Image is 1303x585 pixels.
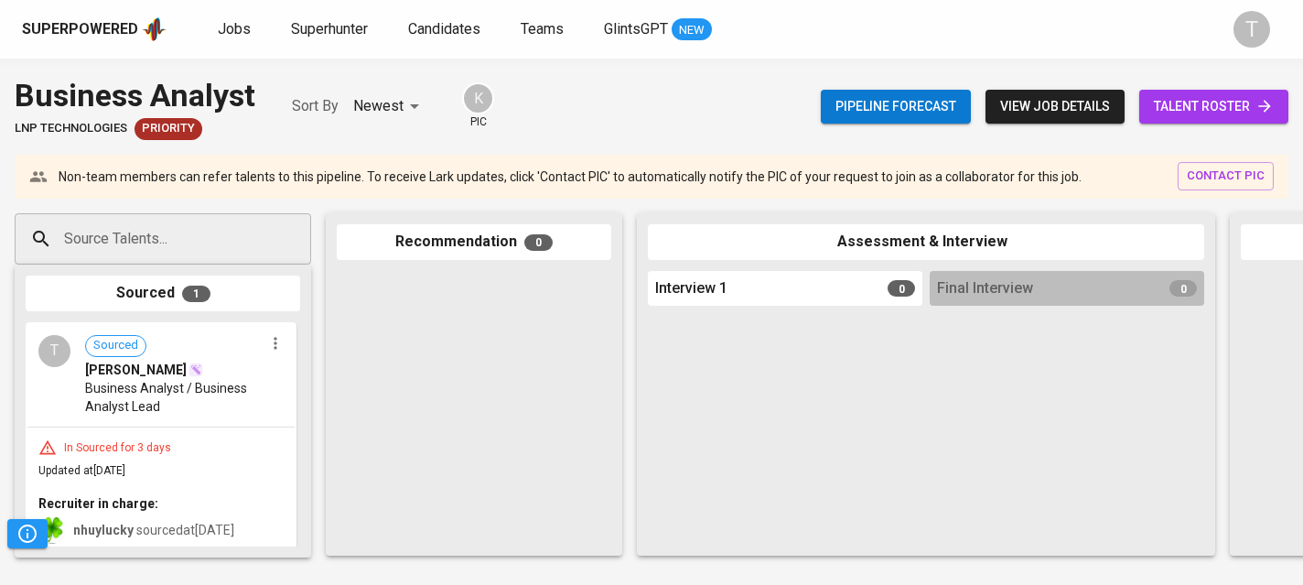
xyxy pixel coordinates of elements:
button: contact pic [1178,162,1274,190]
a: Superhunter [291,18,372,41]
span: NEW [672,21,712,39]
span: 0 [524,234,553,251]
span: 0 [888,280,915,297]
p: Non-team members can refer talents to this pipeline. To receive Lark updates, click 'Contact PIC'... [59,168,1082,186]
img: f9493b8c-82b8-4f41-8722-f5d69bb1b761.jpg [38,516,66,544]
span: Pipeline forecast [835,95,956,118]
div: T [38,335,70,367]
span: 0 [1169,280,1197,297]
span: Jobs [218,20,251,38]
div: T [1233,11,1270,48]
div: Newest [353,90,425,124]
span: view job details [1000,95,1110,118]
span: Superhunter [291,20,368,38]
a: talent roster [1139,90,1288,124]
p: Sort By [292,95,339,117]
div: New Job received from Demand Team [135,118,202,140]
a: Superpoweredapp logo [22,16,167,43]
div: pic [462,82,494,130]
b: nhuylucky [73,523,134,537]
div: K [462,82,494,114]
span: [PERSON_NAME] [85,361,187,379]
span: talent roster [1154,95,1274,118]
a: GlintsGPT NEW [604,18,712,41]
div: Recommendation [337,224,611,260]
div: Superpowered [22,19,138,40]
span: sourced at [DATE] [73,523,234,537]
span: GlintsGPT [604,20,668,38]
span: Sourced [86,337,145,354]
div: In Sourced for 3 days [57,440,178,456]
button: Pipeline Triggers [7,519,48,548]
div: Assessment & Interview [648,224,1204,260]
a: Candidates [408,18,484,41]
img: app logo [142,16,167,43]
button: Pipeline forecast [821,90,971,124]
span: Interview 1 [655,278,727,299]
div: TSourced[PERSON_NAME]Business Analyst / Business Analyst LeadIn Sourced for 3 daysUpdated at[DATE... [26,322,296,558]
span: 1 [182,286,210,302]
button: Open [301,237,305,241]
span: Business Analyst / Business Analyst Lead [85,379,264,416]
img: magic_wand.svg [188,363,203,377]
span: Teams [521,20,564,38]
span: LNP Technologies [15,120,127,137]
span: Priority [135,120,202,137]
a: Teams [521,18,567,41]
div: Business Analyst [15,73,255,118]
div: Sourced [26,276,300,311]
a: Jobs [218,18,254,41]
span: Final Interview [937,278,1033,299]
b: Recruiter in charge: [38,496,158,511]
span: contact pic [1187,166,1265,187]
button: view job details [985,90,1125,124]
p: Newest [353,95,404,117]
span: Updated at [DATE] [38,464,125,477]
span: Candidates [408,20,480,38]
